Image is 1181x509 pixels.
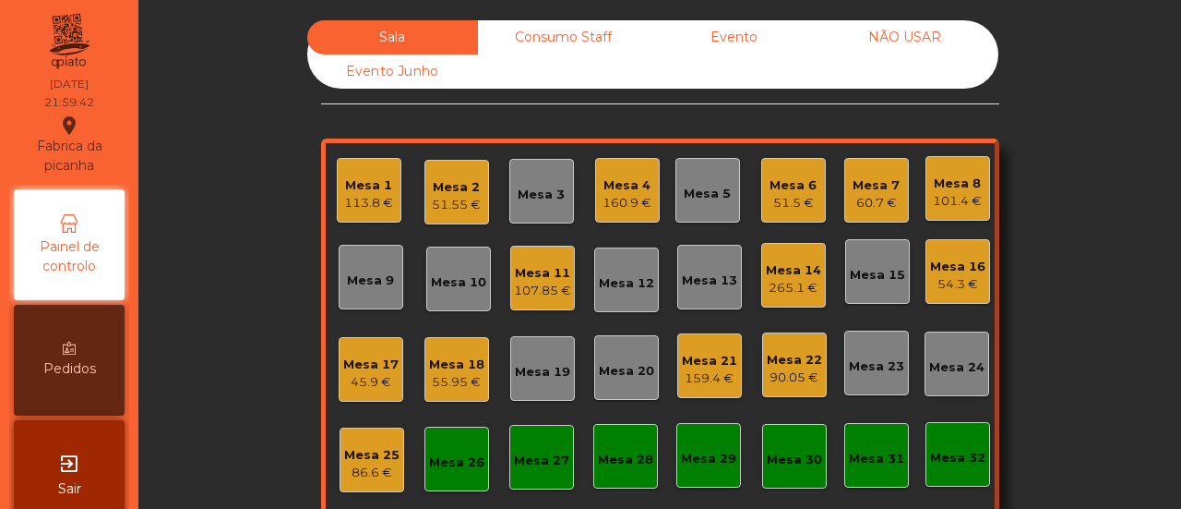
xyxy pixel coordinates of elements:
[429,373,484,392] div: 55.95 €
[514,282,571,300] div: 107.85 €
[598,451,653,469] div: Mesa 28
[602,194,651,212] div: 160.9 €
[850,266,905,285] div: Mesa 15
[344,464,400,482] div: 86.6 €
[344,194,393,212] div: 113.8 €
[766,261,821,280] div: Mesa 14
[682,352,737,370] div: Mesa 21
[853,194,900,212] div: 60.7 €
[682,370,737,388] div: 159.4 €
[343,373,399,392] div: 45.9 €
[43,359,96,379] span: Pedidos
[431,273,486,292] div: Mesa 10
[767,451,822,469] div: Mesa 30
[347,272,394,290] div: Mesa 9
[307,20,478,55] div: Sala
[849,358,904,376] div: Mesa 23
[599,274,654,293] div: Mesa 12
[767,351,822,370] div: Mesa 22
[930,258,985,276] div: Mesa 16
[58,453,80,475] i: exit_to_app
[819,20,990,55] div: NÃO USAR
[58,115,80,137] i: location_on
[769,194,817,212] div: 51.5 €
[767,369,822,387] div: 90.05 €
[515,363,570,382] div: Mesa 19
[514,264,571,283] div: Mesa 11
[432,178,481,197] div: Mesa 2
[58,479,81,499] span: Sair
[684,185,731,203] div: Mesa 5
[518,186,565,204] div: Mesa 3
[307,55,478,89] div: Evento Junho
[769,176,817,195] div: Mesa 6
[344,446,400,465] div: Mesa 25
[429,454,484,472] div: Mesa 26
[766,279,821,297] div: 265.1 €
[44,94,94,111] div: 21:59:42
[649,20,819,55] div: Evento
[849,450,904,468] div: Mesa 31
[933,175,982,193] div: Mesa 8
[853,176,900,195] div: Mesa 7
[50,76,89,92] div: [DATE]
[478,20,649,55] div: Consumo Staff
[432,196,481,214] div: 51.55 €
[599,362,654,381] div: Mesa 20
[930,275,985,294] div: 54.3 €
[429,356,484,374] div: Mesa 18
[514,452,569,470] div: Mesa 27
[933,192,982,211] div: 101.4 €
[18,237,120,276] span: Painel de controlo
[343,356,399,374] div: Mesa 17
[681,450,736,468] div: Mesa 29
[602,176,651,195] div: Mesa 4
[15,115,124,176] div: Fabrica da picanha
[929,358,984,377] div: Mesa 24
[344,176,393,195] div: Mesa 1
[682,272,737,290] div: Mesa 13
[46,9,91,74] img: qpiato
[930,449,985,467] div: Mesa 32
